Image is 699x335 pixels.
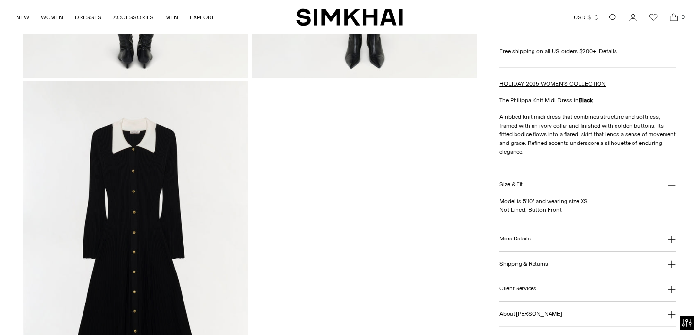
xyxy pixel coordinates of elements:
[499,236,530,242] h3: More Details
[499,226,676,251] button: More Details
[166,7,178,28] a: MEN
[296,8,403,27] a: SIMKHAI
[8,298,98,327] iframe: Sign Up via Text for Offers
[574,7,599,28] button: USD $
[664,8,683,27] a: Open cart modal
[499,311,562,317] h3: About [PERSON_NAME]
[16,7,29,28] a: NEW
[190,7,215,28] a: EXPLORE
[499,286,536,292] h3: Client Services
[499,47,676,56] div: Free shipping on all US orders $200+
[499,96,676,105] p: The Philippa Knit Midi Dress in
[499,80,606,87] a: HOLIDAY 2025 WOMEN'S COLLECTION
[603,8,622,27] a: Open search modal
[499,181,523,188] h3: Size & Fit
[579,97,593,104] strong: Black
[499,277,676,302] button: Client Services
[499,261,548,267] h3: Shipping & Returns
[499,197,676,214] p: Model is 5'10" and wearing size XS Not Lined, Button Front
[644,8,663,27] a: Wishlist
[623,8,643,27] a: Go to the account page
[679,13,687,21] span: 0
[599,47,617,56] a: Details
[499,302,676,326] button: About [PERSON_NAME]
[113,7,154,28] a: ACCESSORIES
[41,7,63,28] a: WOMEN
[75,7,101,28] a: DRESSES
[499,173,676,197] button: Size & Fit
[499,112,676,156] p: A ribbed knit midi dress that combines structure and softness, framed with an ivory collar and fi...
[499,252,676,276] button: Shipping & Returns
